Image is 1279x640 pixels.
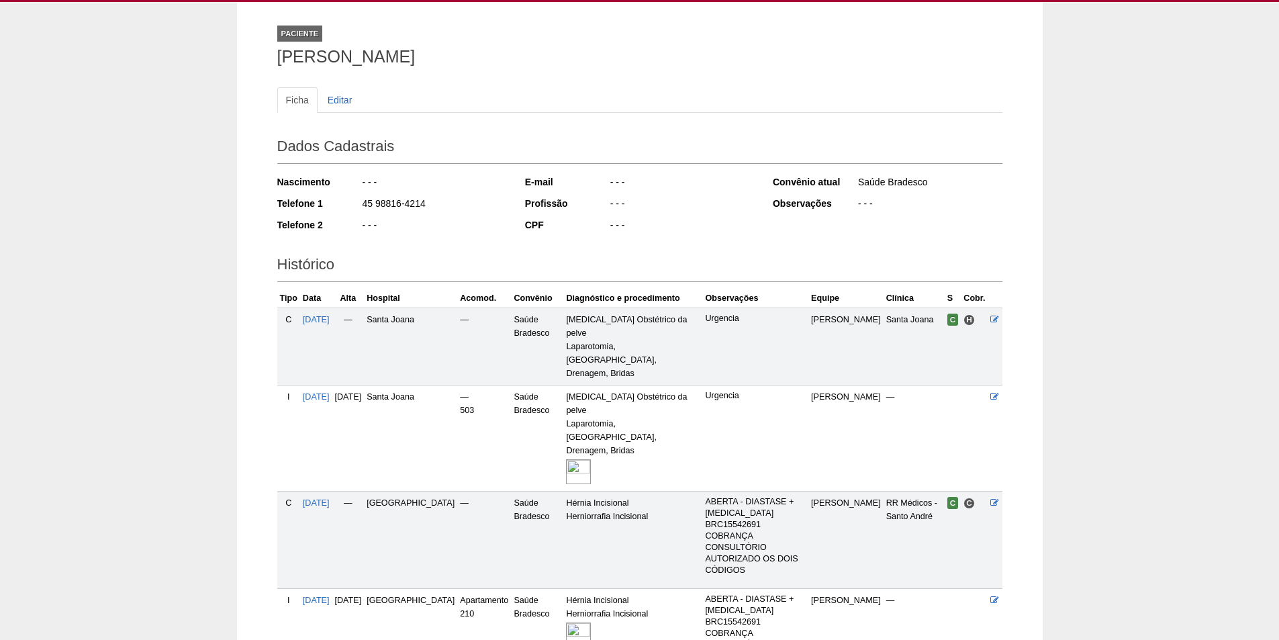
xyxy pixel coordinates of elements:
div: - - - [361,218,507,235]
a: [DATE] [303,596,330,605]
h1: [PERSON_NAME] [277,48,1002,65]
td: — [457,491,511,588]
div: Observações [773,197,857,210]
div: Profissão [525,197,609,210]
a: Ficha [277,87,318,113]
h2: Histórico [277,251,1002,282]
td: [MEDICAL_DATA] Obstétrico da pelve Laparotomia, [GEOGRAPHIC_DATA], Drenagem, Bridas [563,385,702,491]
div: CPF [525,218,609,232]
td: Santa Joana [364,385,457,491]
td: — [884,385,945,491]
span: Consultório [963,498,975,509]
th: Clínica [884,289,945,308]
a: Editar [319,87,361,113]
th: Observações [702,289,808,308]
td: Saúde Bradesco [511,308,563,385]
th: Data [300,289,332,308]
div: Telefone 1 [277,197,361,210]
td: [PERSON_NAME] [808,385,884,491]
a: [DATE] [303,498,330,508]
th: Diagnóstico e procedimento [563,289,702,308]
span: Confirmada [947,497,959,509]
h2: Dados Cadastrais [277,133,1002,164]
td: Saúde Bradesco [511,385,563,491]
div: - - - [361,175,507,192]
p: Urgencia [705,390,806,402]
div: - - - [609,175,755,192]
td: RR Médicos - Santo André [884,491,945,588]
th: Convênio [511,289,563,308]
th: Equipe [808,289,884,308]
div: C [280,313,297,326]
td: Santa Joana [884,308,945,385]
p: ABERTA - DIASTASE + [MEDICAL_DATA] BRC15542691 COBRANÇA CONSULTÓRIO AUTORIZADO OS DOIS CÓDIGOS [705,496,806,576]
div: - - - [857,197,1002,214]
th: Hospital [364,289,457,308]
div: Paciente [277,26,323,42]
span: Confirmada [947,314,959,326]
div: Saúde Bradesco [857,175,1002,192]
div: I [280,594,297,607]
td: [PERSON_NAME] [808,308,884,385]
th: Cobr. [961,289,988,308]
td: Saúde Bradesco [511,491,563,588]
div: - - - [609,197,755,214]
span: [DATE] [335,392,362,402]
td: [MEDICAL_DATA] Obstétrico da pelve Laparotomia, [GEOGRAPHIC_DATA], Drenagem, Bridas [563,308,702,385]
a: [DATE] [303,392,330,402]
p: Urgencia [705,313,806,324]
div: - - - [609,218,755,235]
span: [DATE] [335,596,362,605]
td: Santa Joana [364,308,457,385]
td: — [332,491,365,588]
td: [GEOGRAPHIC_DATA] [364,491,457,588]
td: — 503 [457,385,511,491]
div: E-mail [525,175,609,189]
div: 45 98816-4214 [361,197,507,214]
a: [DATE] [303,315,330,324]
th: Tipo [277,289,300,308]
td: — [332,308,365,385]
td: Hérnia Incisional Herniorrafia Incisional [563,491,702,588]
div: Nascimento [277,175,361,189]
div: Telefone 2 [277,218,361,232]
th: S [945,289,961,308]
span: Hospital [963,314,975,326]
th: Acomod. [457,289,511,308]
td: [PERSON_NAME] [808,491,884,588]
div: I [280,390,297,404]
div: Convênio atual [773,175,857,189]
th: Alta [332,289,365,308]
div: C [280,496,297,510]
td: — [457,308,511,385]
